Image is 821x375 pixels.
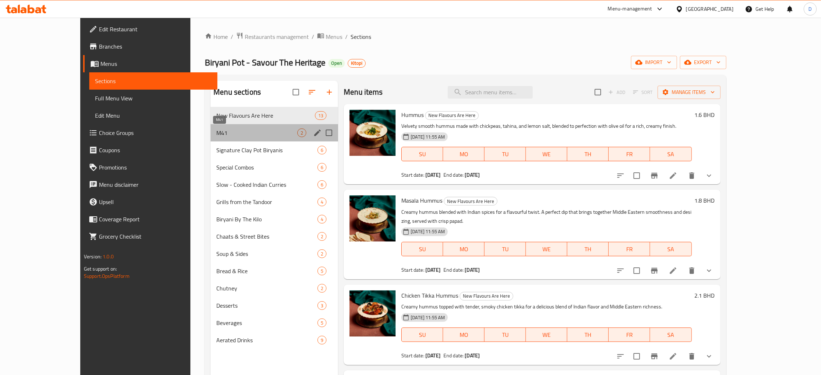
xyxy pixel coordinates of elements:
span: Sections [351,32,371,41]
span: Signature Clay Pot Biryanis [216,146,317,154]
h2: Menu items [344,87,383,98]
div: Open [328,59,345,68]
h6: 1.6 BHD [695,110,715,120]
span: Open [328,60,345,66]
a: Menu disclaimer [83,176,217,193]
span: import [637,58,671,67]
button: sort-choices [612,167,629,184]
span: Soup & Sides [216,249,317,258]
a: Menus [83,55,217,72]
a: Branches [83,38,217,55]
b: [DATE] [425,265,441,275]
a: Coupons [83,141,217,159]
b: [DATE] [465,170,480,180]
span: SU [405,330,440,340]
div: items [317,232,326,241]
button: Manage items [658,86,721,99]
div: Beverages [216,318,317,327]
button: Branch-specific-item [646,262,663,279]
div: Bread & Rice [216,267,317,275]
div: New Flavours Are Here [216,111,315,120]
button: SA [650,147,691,161]
span: [DATE] 11:55 AM [408,314,448,321]
span: 1.0.0 [103,252,114,261]
div: Slow - Cooked Indian Curries6 [211,176,338,193]
button: delete [683,167,700,184]
p: Velvety smooth hummus made with chickpeas, tahina, and lemon salt, blended to perfection with oli... [401,122,691,131]
button: Branch-specific-item [646,348,663,365]
button: MO [443,327,484,342]
p: Creamy hummus blended with Indian spices for a flavourful twist. A perfect dip that brings togeth... [401,208,691,226]
a: Full Menu View [89,90,217,107]
div: Bread & Rice5 [211,262,338,280]
span: FR [612,244,647,254]
span: Select section [590,85,605,100]
span: Promotions [99,163,212,172]
h2: Menu sections [213,87,261,98]
span: 5 [318,320,326,326]
button: WE [526,327,567,342]
a: Promotions [83,159,217,176]
div: items [297,128,306,137]
div: items [317,215,326,223]
span: FR [612,149,647,159]
div: Chaats & Street Bites2 [211,228,338,245]
div: items [315,111,326,120]
span: MO [446,244,482,254]
span: Biryani Pot - Savour The Heritage [205,54,325,71]
h6: 2.1 BHD [695,290,715,301]
nav: Menu sections [211,104,338,352]
button: export [680,56,726,69]
li: / [231,32,233,41]
a: Menus [317,32,342,41]
span: 4 [318,199,326,205]
span: Coupons [99,146,212,154]
span: [DATE] 11:55 AM [408,228,448,235]
button: TH [567,242,609,256]
span: Menus [100,59,212,68]
span: 2 [298,130,306,136]
span: 6 [318,181,326,188]
b: [DATE] [425,170,441,180]
span: SU [405,244,440,254]
a: Coverage Report [83,211,217,228]
button: TH [567,327,609,342]
div: Biryani By The Kilo4 [211,211,338,228]
div: Desserts3 [211,297,338,314]
img: Chicken Tikka Hummus [349,290,396,336]
button: FR [609,242,650,256]
div: Chutney2 [211,280,338,297]
span: Hummus [401,109,424,120]
button: WE [526,147,567,161]
span: 9 [318,337,326,344]
span: Upsell [99,198,212,206]
span: Chaats & Street Bites [216,232,317,241]
span: Select to update [629,349,644,364]
span: MO [446,149,482,159]
span: 4 [318,216,326,223]
button: SU [401,242,443,256]
span: Get support on: [84,264,117,274]
div: Chutney [216,284,317,293]
div: Aerated Drinks9 [211,331,338,349]
button: MO [443,242,484,256]
span: Sections [95,77,212,85]
div: Menu-management [608,5,652,13]
span: Version: [84,252,102,261]
div: Beverages5 [211,314,338,331]
img: Masala Hummus [349,195,396,241]
span: FR [612,330,647,340]
span: Add item [605,87,628,98]
span: Manage items [663,88,715,97]
li: / [345,32,348,41]
span: Full Menu View [95,94,212,103]
h6: 1.8 BHD [695,195,715,205]
b: [DATE] [425,351,441,360]
button: show more [700,167,718,184]
div: Soup & Sides2 [211,245,338,262]
div: Desserts [216,301,317,310]
span: TH [570,244,606,254]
